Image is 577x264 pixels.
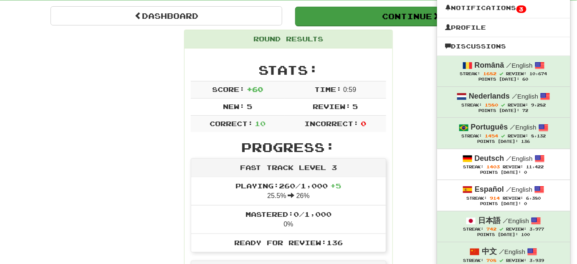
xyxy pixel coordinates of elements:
[361,119,366,127] span: 0
[234,239,343,246] span: Ready for Review: 136
[485,102,498,107] span: 1580
[506,155,533,162] small: English
[531,103,546,107] span: 9,282
[499,248,525,255] small: English
[475,61,504,69] strong: Română
[475,185,504,193] strong: Español
[487,164,500,169] span: 1403
[508,103,528,107] span: Review:
[510,123,516,131] span: /
[512,92,517,100] span: /
[185,30,392,48] div: Round Results
[503,217,529,224] small: English
[526,165,544,169] span: 11,422
[445,139,562,145] div: Points [DATE]: 136
[500,72,504,76] span: Streak includes today.
[445,108,562,114] div: Points [DATE]: 72
[486,258,496,263] span: 708
[445,77,562,82] div: Points [DATE]: 60
[191,177,386,206] li: 25.5% 26%
[247,85,263,93] span: + 60
[437,3,570,14] a: Notifications3
[191,63,386,77] h2: Stats:
[445,170,562,175] div: Points [DATE]: 0
[437,211,570,242] a: 日本語 /English Streak: 742 Review: 3,977 Points [DATE]: 100
[530,71,547,76] span: 10,674
[510,124,537,131] small: English
[437,87,570,117] a: Nederlands /English Streak: 1580 Review: 9,282 Points [DATE]: 72
[343,86,356,93] span: 0 : 59
[506,185,511,193] span: /
[51,6,282,25] a: Dashboard
[506,71,527,76] span: Review:
[191,140,386,154] h2: Progress:
[506,227,526,231] span: Review:
[437,118,570,148] a: Português /English Streak: 1454 Review: 8,132 Points [DATE]: 136
[314,85,342,93] span: Time:
[463,258,483,263] span: Streak:
[437,56,570,86] a: Română /English Streak: 1682 Review: 10,674 Points [DATE]: 60
[295,7,527,26] button: Continue
[437,180,570,211] a: Español /English Streak: 914 Review: 6,380 Points [DATE]: 0
[469,92,510,100] strong: Nederlands
[471,123,508,131] strong: Português
[313,102,351,110] span: Review:
[212,85,245,93] span: Score:
[503,217,508,224] span: /
[506,258,526,263] span: Review:
[331,182,342,190] span: + 5
[466,196,487,201] span: Streak:
[460,71,481,76] span: Streak:
[506,155,512,162] span: /
[236,182,342,190] span: Playing: 260 / 1,000
[503,196,523,201] span: Review:
[255,119,266,127] span: 10
[304,119,359,127] span: Incorrect:
[461,134,482,138] span: Streak:
[501,134,505,138] span: Streak includes today.
[486,226,496,231] span: 742
[529,258,544,263] span: 3,939
[445,232,562,238] div: Points [DATE]: 100
[483,71,497,76] span: 1682
[461,103,482,107] span: Streak:
[463,227,483,231] span: Streak:
[245,210,332,218] span: Mastered: 0 / 1,000
[482,247,497,256] strong: 中文
[352,102,358,110] span: 5
[475,154,504,162] strong: Deutsch
[501,103,505,107] span: Streak includes today.
[191,205,386,234] li: 0%
[210,119,253,127] span: Correct:
[508,134,528,138] span: Review:
[191,159,386,177] div: Fast Track Level 3
[499,259,503,262] span: Streak includes today.
[437,22,570,33] a: Profile
[445,201,562,207] div: Points [DATE]: 0
[506,62,533,69] small: English
[437,149,570,180] a: Deutsch /English Streak: 1403 Review: 11,422 Points [DATE]: 0
[526,196,541,201] span: 6,380
[463,165,484,169] span: Streak:
[512,93,538,100] small: English
[490,195,500,201] span: 914
[223,102,245,110] span: New:
[529,227,544,231] span: 3,977
[506,61,512,69] span: /
[247,102,252,110] span: 5
[485,133,498,138] span: 1454
[516,5,526,13] span: 3
[506,186,532,193] small: English
[531,134,546,138] span: 8,132
[437,41,570,52] a: Discussions
[499,248,504,255] span: /
[503,165,524,169] span: Review:
[478,216,501,225] strong: 日本語
[499,227,503,231] span: Streak includes today.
